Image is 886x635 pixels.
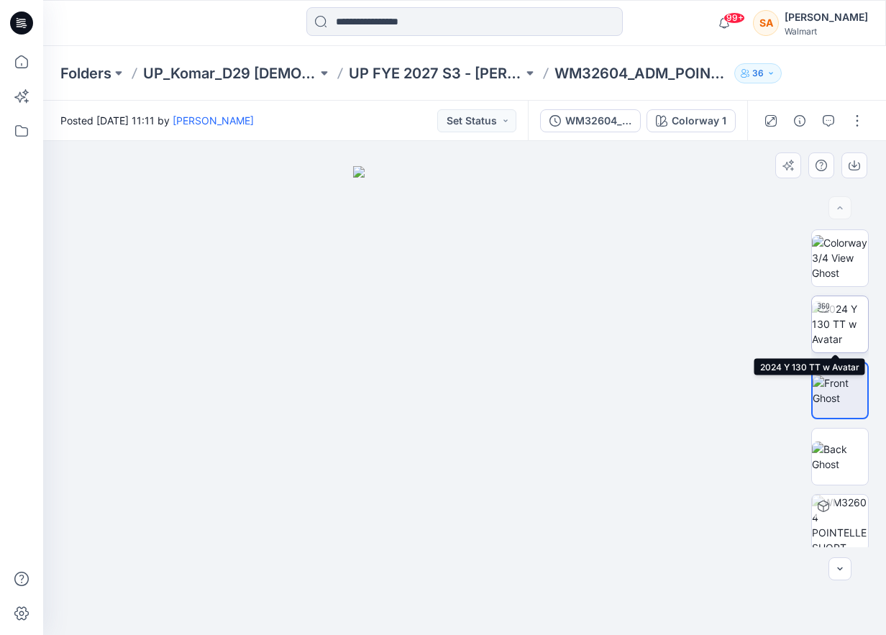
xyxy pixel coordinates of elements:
[554,63,729,83] p: WM32604_ADM_POINTELLE SHORT CHEMISE
[60,63,111,83] a: Folders
[734,63,782,83] button: 36
[812,495,868,551] img: WM32604 POINTELLE SHORT CHEMISE_DEV_REV1 Colorway 1
[813,375,867,406] img: Front Ghost
[349,63,523,83] a: UP FYE 2027 S3 - [PERSON_NAME] D29 [DEMOGRAPHIC_DATA] Sleepwear
[143,63,317,83] a: UP_Komar_D29 [DEMOGRAPHIC_DATA] Sleep
[173,114,254,127] a: [PERSON_NAME]
[785,26,868,37] div: Walmart
[788,109,811,132] button: Details
[753,10,779,36] div: SA
[752,65,764,81] p: 36
[785,9,868,26] div: [PERSON_NAME]
[672,113,726,129] div: Colorway 1
[647,109,736,132] button: Colorway 1
[812,235,868,280] img: Colorway 3/4 View Ghost
[812,442,868,472] img: Back Ghost
[60,113,254,128] span: Posted [DATE] 11:11 by
[723,12,745,24] span: 99+
[540,109,641,132] button: WM32604_ADM_POINTELLE SHORT CHEMISE_REV1
[565,113,631,129] div: WM32604_ADM_POINTELLE SHORT CHEMISE_REV1
[812,301,868,347] img: 2024 Y 130 TT w Avatar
